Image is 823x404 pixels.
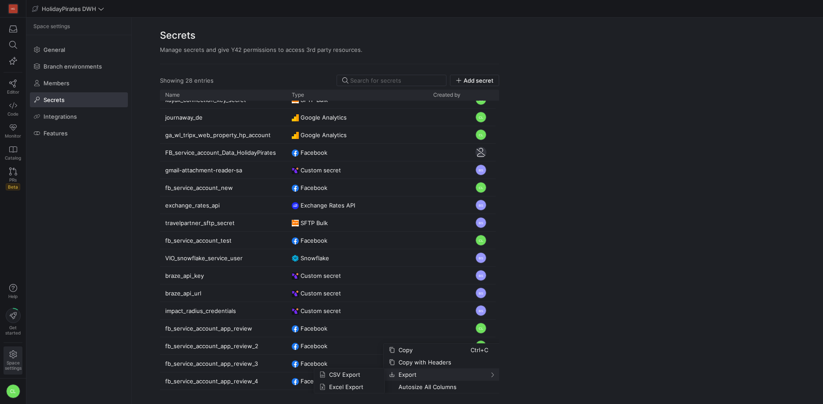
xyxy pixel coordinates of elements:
[301,197,355,214] span: Exchange Rates API
[160,372,551,390] div: Press SPACE to deselect this row.
[160,179,286,196] div: fb_service_account_new
[292,132,299,139] img: undefined
[160,302,551,320] div: Press SPACE to select this row.
[160,126,286,143] div: ga_wl_tripx_web_property_hp_account
[33,23,70,29] span: Space settings
[9,4,18,13] div: HG
[350,77,441,84] input: Search for secrets
[475,288,486,298] div: BS
[395,356,471,368] span: Copy with Headers
[301,232,327,249] span: Facebook
[292,202,299,209] img: undefined
[9,177,17,182] span: PRs
[160,355,286,372] div: fb_service_account_app_review_3
[292,255,299,262] img: undefined
[160,267,286,284] div: braze_api_key
[292,378,299,385] img: undefined
[475,112,486,123] div: CL
[475,217,486,228] div: BS
[160,197,551,214] div: Press SPACE to select this row.
[160,179,551,197] div: Press SPACE to select this row.
[4,98,22,120] a: Code
[292,308,299,315] img: undefined
[160,126,551,144] div: Press SPACE to select this row.
[160,337,286,354] div: fb_service_account_app_review_2
[30,76,128,91] a: Members
[4,164,22,194] a: PRsBeta
[5,325,21,335] span: Get started
[44,63,102,70] span: Branch environments
[160,109,551,126] div: Press SPACE to select this row.
[450,75,499,86] button: Add secret
[301,109,347,126] span: Google Analytics
[314,368,385,393] div: SubMenu
[6,183,20,190] span: Beta
[301,285,341,302] span: Custom secret
[6,384,20,398] div: CL
[160,197,286,214] div: exchange_rates_api
[395,368,471,381] span: Export
[301,320,327,337] span: Facebook
[301,373,327,390] span: Facebook
[44,113,77,120] span: Integrations
[301,127,347,144] span: Google Analytics
[160,161,286,178] div: gmail-attachment-reader-sa
[292,149,299,157] img: undefined
[160,284,551,302] div: Press SPACE to select this row.
[160,161,551,179] div: Press SPACE to select this row.
[475,305,486,316] div: BS
[395,344,471,356] span: Copy
[326,368,377,381] span: CSV Export
[4,76,22,98] a: Editor
[5,133,21,138] span: Monitor
[292,92,304,98] span: Type
[326,381,377,393] span: Excel Export
[7,294,18,299] span: Help
[5,155,21,160] span: Catalog
[30,3,106,15] button: HolidayPirates DWH
[160,144,551,161] div: Press SPACE to select this row.
[44,130,68,137] span: Features
[165,92,180,98] span: Name
[160,320,286,337] div: fb_service_account_app_review
[4,305,22,339] button: Getstarted
[7,111,18,116] span: Code
[160,214,551,232] div: Press SPACE to select this row.
[160,249,551,267] div: Press SPACE to select this row.
[292,325,299,332] img: undefined
[30,59,128,74] a: Branch environments
[301,144,327,161] span: Facebook
[4,1,22,16] a: HG
[160,109,286,126] div: journaway_de
[475,182,486,193] div: CL
[4,142,22,164] a: Catalog
[383,343,500,393] div: Context Menu
[160,320,551,337] div: Press SPACE to select this row.
[4,280,22,303] button: Help
[30,42,128,57] a: General
[160,28,499,43] h2: Secrets
[160,144,286,161] div: FB_service_account_Data_HolidayPirates
[475,252,486,263] div: BS
[160,355,551,372] div: Press SPACE to select this row.
[471,344,490,356] span: Ctrl+C
[30,109,128,124] a: Integrations
[30,126,128,141] a: Features
[464,77,493,84] span: Add secret
[292,237,299,244] img: undefined
[30,92,128,107] a: Secrets
[160,77,214,84] div: Showing 28 entries
[160,337,551,355] div: Press SPACE to select this row.
[301,267,341,284] span: Custom secret
[301,179,327,197] span: Facebook
[292,167,299,174] img: undefined
[475,340,486,351] div: CL
[301,162,341,179] span: Custom secret
[475,270,486,281] div: BS
[292,114,299,121] img: undefined
[475,323,486,334] div: CL
[7,89,19,95] span: Editor
[4,120,22,142] a: Monitor
[160,284,286,302] div: braze_api_url
[301,215,328,232] span: SFTP Bulk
